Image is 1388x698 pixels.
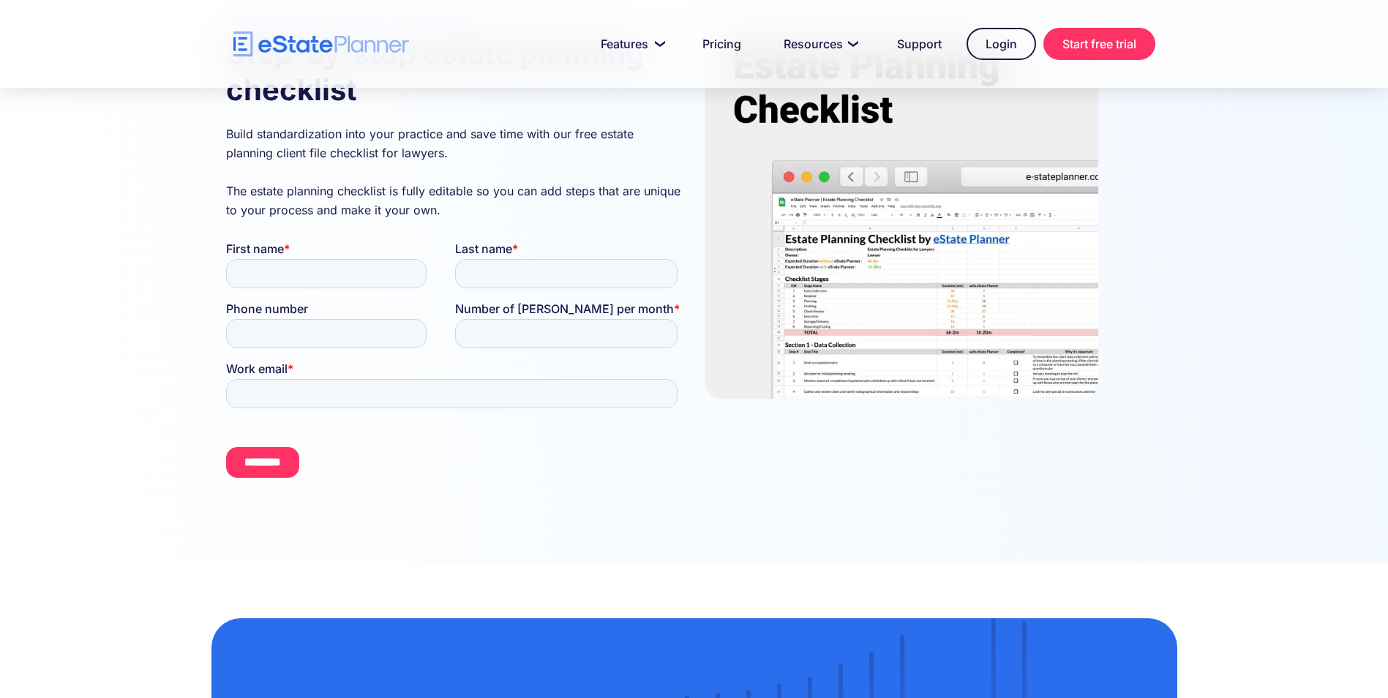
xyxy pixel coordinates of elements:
a: home [233,31,409,57]
a: Start free trial [1043,28,1155,60]
a: Pricing [685,29,759,59]
a: Features [583,29,678,59]
iframe: Form 0 [226,241,683,490]
a: Support [879,29,959,59]
a: Login [967,28,1036,60]
p: Build standardization into your practice and save time with our free estate planning client file ... [226,124,683,219]
a: Resources [766,29,872,59]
